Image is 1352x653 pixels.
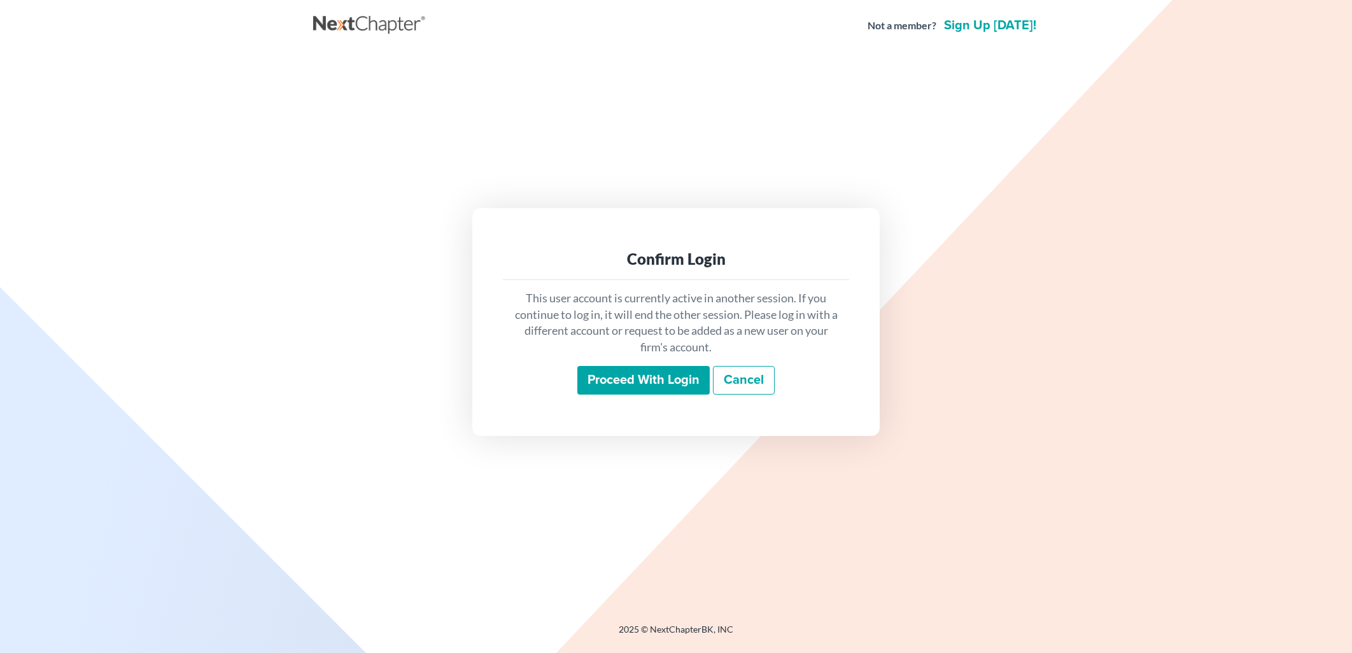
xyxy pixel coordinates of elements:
a: Sign up [DATE]! [941,19,1039,32]
div: 2025 © NextChapterBK, INC [313,623,1039,646]
input: Proceed with login [577,366,710,395]
p: This user account is currently active in another session. If you continue to log in, it will end ... [513,290,839,356]
a: Cancel [713,366,775,395]
strong: Not a member? [868,18,936,33]
div: Confirm Login [513,249,839,269]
